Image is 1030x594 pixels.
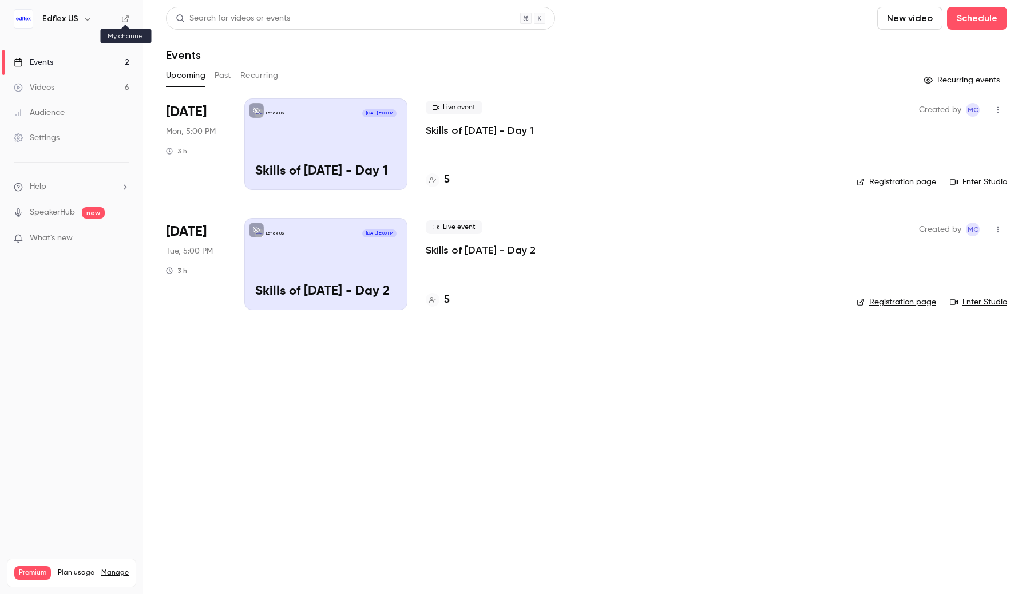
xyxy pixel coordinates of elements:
span: Live event [426,220,482,234]
a: Enter Studio [950,296,1007,308]
a: Skills of Tomorrow - Day 1Edflex US[DATE] 5:00 PMSkills of [DATE] - Day 1 [244,98,407,190]
span: Manon Cousin [966,223,980,236]
span: Manon Cousin [966,103,980,117]
p: Skills of [DATE] - Day 2 [255,284,397,299]
span: Live event [426,101,482,114]
div: 3 h [166,146,187,156]
div: Audience [14,107,65,118]
span: Created by [919,103,961,117]
button: Recurring events [918,71,1007,89]
div: Sep 16 Tue, 11:00 AM (America/New York) [166,218,226,310]
button: Upcoming [166,66,205,85]
p: Skills of [DATE] - Day 1 [255,164,397,179]
button: New video [877,7,942,30]
span: new [82,207,105,219]
span: MC [968,223,978,236]
div: Sep 15 Mon, 11:00 AM (America/New York) [166,98,226,190]
span: Created by [919,223,961,236]
li: help-dropdown-opener [14,181,129,193]
a: Skills of [DATE] - Day 2 [426,243,536,257]
p: Edflex US [266,110,284,116]
a: SpeakerHub [30,207,75,219]
a: Skills of [DATE] - Day 1 [426,124,533,137]
span: [DATE] [166,223,207,241]
a: Registration page [857,296,936,308]
div: 3 h [166,266,187,275]
div: Settings [14,132,60,144]
h4: 5 [444,292,450,308]
span: [DATE] 5:00 PM [362,229,396,237]
a: Enter Studio [950,176,1007,188]
a: 5 [426,292,450,308]
span: Premium [14,566,51,580]
span: Tue, 5:00 PM [166,245,213,257]
a: Manage [101,568,129,577]
div: Search for videos or events [176,13,290,25]
span: [DATE] 5:00 PM [362,109,396,117]
div: Videos [14,82,54,93]
span: MC [968,103,978,117]
span: Mon, 5:00 PM [166,126,216,137]
h4: 5 [444,172,450,188]
button: Schedule [947,7,1007,30]
span: Help [30,181,46,193]
button: Recurring [240,66,279,85]
span: Plan usage [58,568,94,577]
h1: Events [166,48,201,62]
a: Skills of Tomorrow - Day 2Edflex US[DATE] 5:00 PMSkills of [DATE] - Day 2 [244,218,407,310]
a: Registration page [857,176,936,188]
img: Edflex US [14,10,33,28]
span: [DATE] [166,103,207,121]
p: Edflex US [266,231,284,236]
button: Past [215,66,231,85]
h6: Edflex US [42,13,78,25]
span: What's new [30,232,73,244]
div: Events [14,57,53,68]
a: 5 [426,172,450,188]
